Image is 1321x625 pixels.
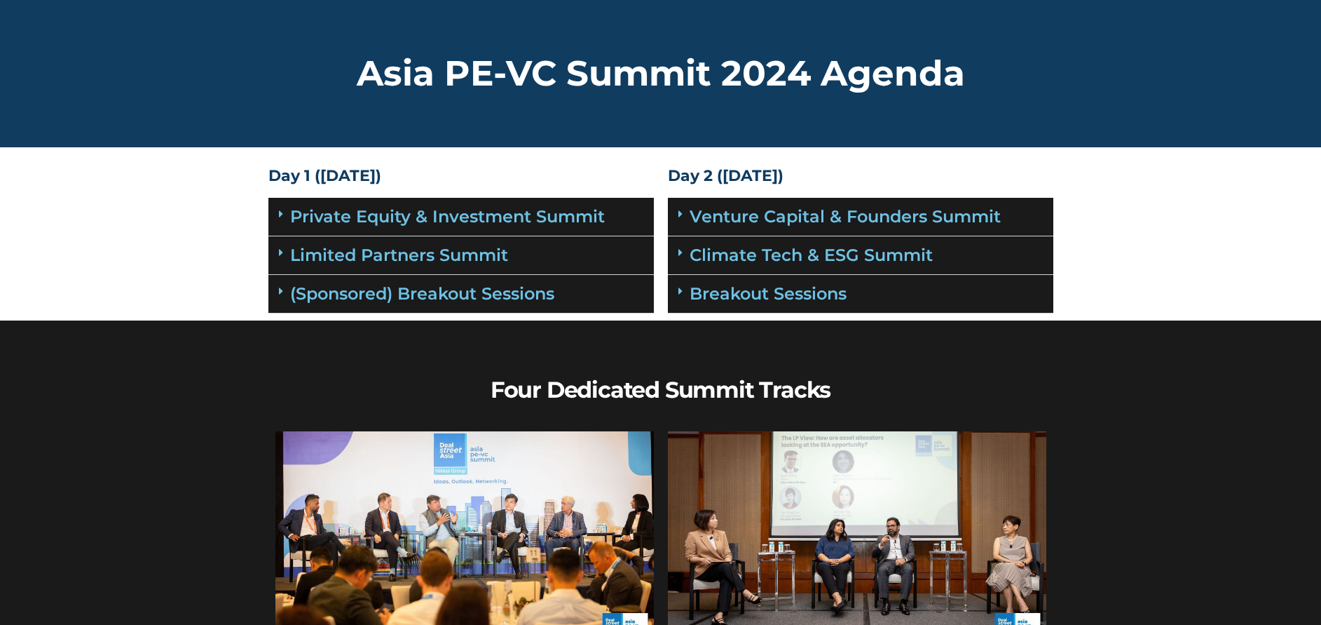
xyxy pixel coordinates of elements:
a: Private Equity & Investment Summit [290,206,605,227]
b: Four Dedicated Summit Tracks [491,376,830,403]
h4: Day 2 ([DATE]) [668,168,1053,184]
a: (Sponsored) Breakout Sessions [290,283,554,304]
h2: Asia PE-VC Summit 2024 Agenda [268,56,1053,91]
a: Venture Capital & Founders​ Summit [690,206,1001,227]
h4: Day 1 ([DATE]) [268,168,654,184]
a: Limited Partners Summit [290,245,508,265]
a: Climate Tech & ESG Summit [690,245,933,265]
a: Breakout Sessions [690,283,847,304]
